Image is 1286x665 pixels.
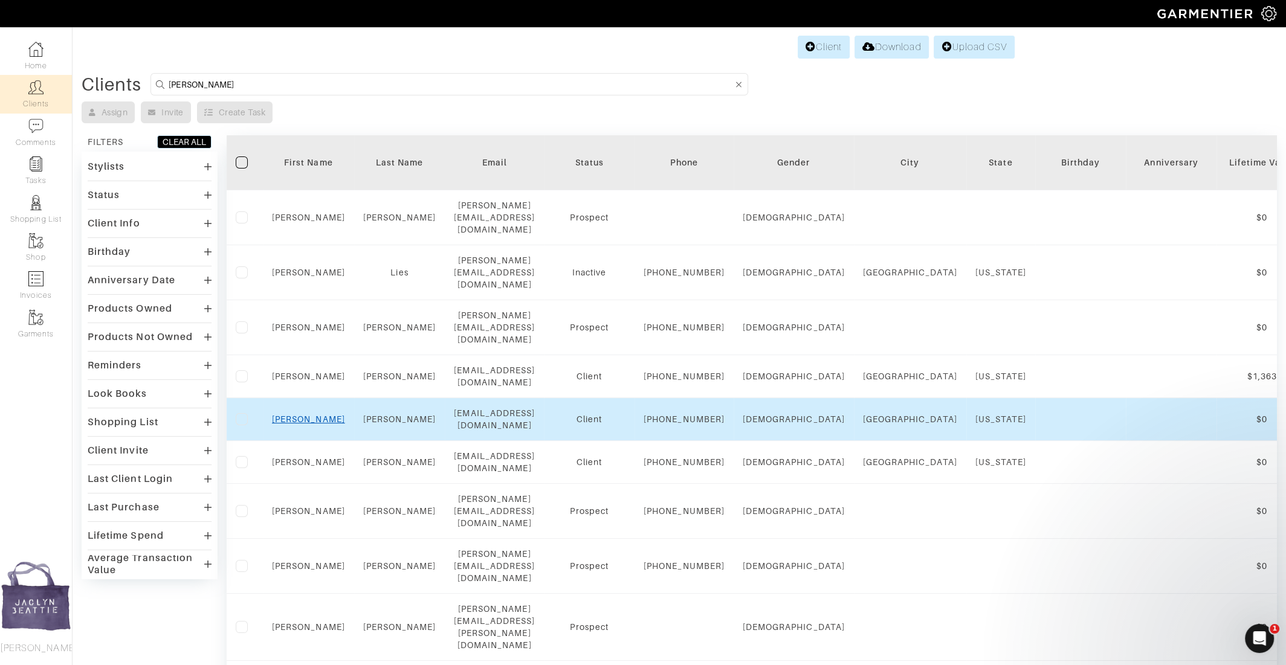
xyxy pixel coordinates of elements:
div: [DEMOGRAPHIC_DATA] [743,505,845,517]
a: [PERSON_NAME] [272,561,345,571]
div: City [863,156,957,169]
div: [PERSON_NAME][EMAIL_ADDRESS][DOMAIN_NAME] [454,548,535,584]
a: [PERSON_NAME] [272,371,345,381]
a: [PERSON_NAME] [363,323,436,332]
a: [PERSON_NAME] [363,371,436,381]
div: [EMAIL_ADDRESS][DOMAIN_NAME] [454,407,535,431]
div: [DEMOGRAPHIC_DATA] [743,456,845,468]
div: [DEMOGRAPHIC_DATA] [743,413,845,425]
iframe: Intercom live chat [1245,624,1274,653]
div: Anniversary [1135,156,1207,169]
div: [PERSON_NAME][EMAIL_ADDRESS][DOMAIN_NAME] [454,199,535,236]
div: [DEMOGRAPHIC_DATA] [743,370,845,382]
a: [PERSON_NAME] [272,268,345,277]
div: [GEOGRAPHIC_DATA] [863,266,957,278]
div: [US_STATE] [975,266,1027,278]
div: Anniversary Date [88,274,175,286]
a: Upload CSV [934,36,1015,59]
a: [PERSON_NAME] [363,561,436,571]
img: stylists-icon-eb353228a002819b7ec25b43dbf5f0378dd9e0616d9560372ff212230b889e62.png [28,195,44,210]
div: [PHONE_NUMBER] [644,560,725,572]
div: [PHONE_NUMBER] [644,456,725,468]
div: [DEMOGRAPHIC_DATA] [743,560,845,572]
div: Products Owned [88,303,172,315]
div: [PHONE_NUMBER] [644,321,725,333]
div: Look Books [88,388,147,400]
div: Products Not Owned [88,331,193,343]
div: Status [88,189,120,201]
span: 1 [1270,624,1279,634]
div: Last Client Login [88,473,173,485]
th: Toggle SortBy [1126,135,1217,190]
th: Toggle SortBy [354,135,445,190]
div: [GEOGRAPHIC_DATA] [863,370,957,382]
div: [US_STATE] [975,413,1027,425]
div: Clients [82,79,141,91]
a: [PERSON_NAME] [363,457,436,467]
a: [PERSON_NAME] [272,622,345,632]
div: [GEOGRAPHIC_DATA] [863,413,957,425]
div: [PHONE_NUMBER] [644,266,725,278]
img: gear-icon-white-bd11855cb880d31180b6d7d6211b90ccbf57a29d726f0c71d8c61bd08dd39cc2.png [1261,6,1276,21]
th: Toggle SortBy [734,135,854,190]
img: comment-icon-a0a6a9ef722e966f86d9cbdc48e553b5cf19dbc54f86b18d962a5391bc8f6eb6.png [28,118,44,133]
input: Search by name, email, phone, city, or state [169,77,733,92]
a: [PERSON_NAME] [272,506,345,516]
div: Client Info [88,217,140,230]
div: [PHONE_NUMBER] [644,413,725,425]
a: [PERSON_NAME] [272,457,345,467]
a: Download [855,36,929,59]
div: Prospect [553,505,625,517]
div: Inactive [553,266,625,278]
div: [DEMOGRAPHIC_DATA] [743,321,845,333]
div: Last Purchase [88,501,160,513]
div: Birthday [1044,156,1117,169]
a: [PERSON_NAME] [363,414,436,424]
div: [PERSON_NAME][EMAIL_ADDRESS][DOMAIN_NAME] [454,309,535,345]
a: [PERSON_NAME] [363,622,436,632]
img: orders-icon-0abe47150d42831381b5fb84f609e132dff9fe21cb692f30cb5eec754e2cba89.png [28,271,44,286]
div: Last Name [363,156,436,169]
div: [DEMOGRAPHIC_DATA] [743,621,845,633]
div: FILTERS [88,136,123,148]
th: Toggle SortBy [544,135,635,190]
div: First Name [272,156,345,169]
img: reminder-icon-8004d30b9f0a5d33ae49ab947aed9ed385cf756f9e5892f1edd6e32f2345188e.png [28,156,44,172]
div: Reminders [88,359,141,371]
div: Client [553,413,625,425]
div: [GEOGRAPHIC_DATA] [863,456,957,468]
div: Stylists [88,161,124,173]
div: Client [553,370,625,382]
a: [PERSON_NAME] [272,323,345,332]
a: Lies [390,268,408,277]
a: [PERSON_NAME] [272,213,345,222]
div: Client [553,456,625,468]
img: garments-icon-b7da505a4dc4fd61783c78ac3ca0ef83fa9d6f193b1c9dc38574b1d14d53ca28.png [28,233,44,248]
div: Email [454,156,535,169]
div: [US_STATE] [975,456,1027,468]
div: Prospect [553,560,625,572]
div: [PHONE_NUMBER] [644,370,725,382]
div: [PHONE_NUMBER] [644,505,725,517]
a: [PERSON_NAME] [272,414,345,424]
a: [PERSON_NAME] [363,213,436,222]
div: [DEMOGRAPHIC_DATA] [743,266,845,278]
div: Prospect [553,621,625,633]
div: [PERSON_NAME][EMAIL_ADDRESS][DOMAIN_NAME] [454,254,535,291]
div: [PERSON_NAME][EMAIL_ADDRESS][DOMAIN_NAME] [454,493,535,529]
div: [PERSON_NAME][EMAIL_ADDRESS][PERSON_NAME][DOMAIN_NAME] [454,603,535,651]
div: [US_STATE] [975,370,1027,382]
div: Prospect [553,321,625,333]
th: Toggle SortBy [263,135,354,190]
div: [EMAIL_ADDRESS][DOMAIN_NAME] [454,450,535,474]
img: garments-icon-b7da505a4dc4fd61783c78ac3ca0ef83fa9d6f193b1c9dc38574b1d14d53ca28.png [28,310,44,325]
div: Client Invite [88,445,149,457]
img: clients-icon-6bae9207a08558b7cb47a8932f037763ab4055f8c8b6bfacd5dc20c3e0201464.png [28,80,44,95]
div: Lifetime Spend [88,530,164,542]
div: Birthday [88,246,131,258]
div: Gender [743,156,845,169]
img: dashboard-icon-dbcd8f5a0b271acd01030246c82b418ddd0df26cd7fceb0bd07c9910d44c42f6.png [28,42,44,57]
img: garmentier-logo-header-white-b43fb05a5012e4ada735d5af1a66efaba907eab6374d6393d1fbf88cb4ef424d.png [1151,3,1261,24]
div: [DEMOGRAPHIC_DATA] [743,211,845,223]
div: Average Transaction Value [88,552,204,576]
